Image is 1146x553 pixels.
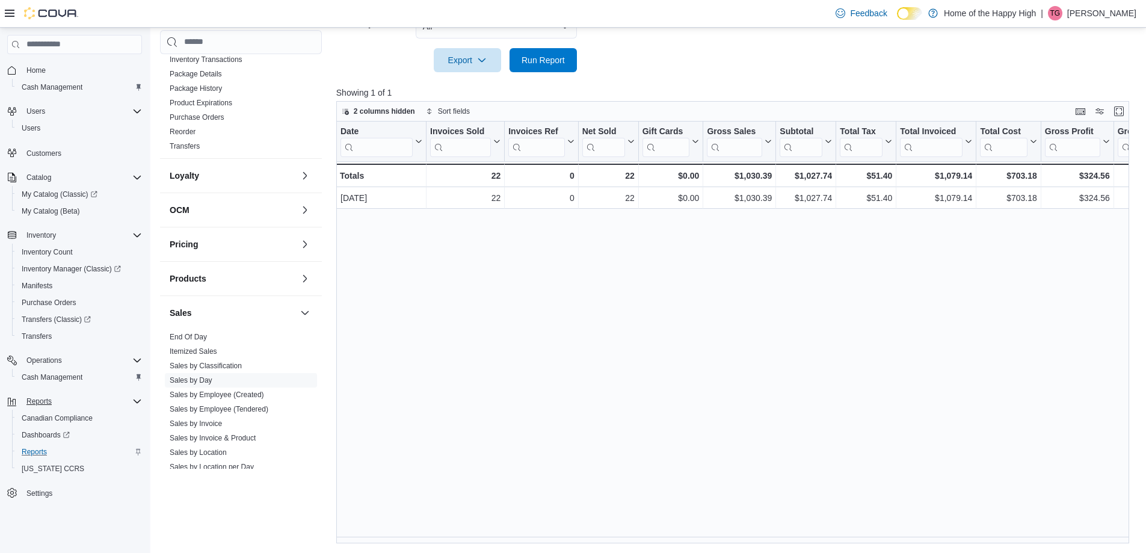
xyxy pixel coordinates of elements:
span: Cash Management [22,372,82,382]
button: Sales [298,306,312,320]
button: Users [22,104,50,119]
div: 0 [508,191,574,205]
span: Catalog [22,170,142,185]
div: 22 [582,191,635,205]
span: Dashboards [17,428,142,442]
span: Sales by Classification [170,361,242,371]
div: Invoices Ref [508,126,564,138]
div: $1,030.39 [707,191,772,205]
div: $324.56 [1045,168,1110,183]
button: Users [12,120,147,137]
button: Inventory [2,227,147,244]
span: Export [441,48,494,72]
span: Transfers [22,332,52,341]
a: End Of Day [170,333,207,341]
button: Total Tax [840,126,892,157]
a: Customers [22,146,66,161]
span: Settings [26,489,52,498]
span: 2 columns hidden [354,107,415,116]
a: Home [22,63,51,78]
div: $1,027.74 [780,168,832,183]
a: Sales by Location [170,448,227,457]
div: $703.18 [980,191,1037,205]
button: OCM [170,204,295,216]
span: Transfers (Classic) [17,312,142,327]
button: Transfers [12,328,147,345]
button: Products [170,273,295,285]
p: Home of the Happy High [944,6,1036,20]
a: Transfers (Classic) [17,312,96,327]
div: Gross Profit [1045,126,1100,157]
button: Products [298,271,312,286]
a: Sales by Classification [170,362,242,370]
span: Sales by Invoice & Product [170,433,256,443]
div: Gross Sales [707,126,762,157]
button: Catalog [22,170,56,185]
span: Sort fields [438,107,470,116]
button: 2 columns hidden [337,104,420,119]
span: Canadian Compliance [22,413,93,423]
span: Settings [22,486,142,501]
button: Subtotal [780,126,832,157]
a: Cash Management [17,80,87,94]
button: Invoices Ref [508,126,574,157]
span: Transfers (Classic) [22,315,91,324]
button: Net Sold [582,126,634,157]
div: 22 [430,168,501,183]
button: Inventory Count [12,244,147,261]
span: Reports [22,447,47,457]
button: Gross Sales [707,126,772,157]
span: Cash Management [17,370,142,385]
div: $1,079.14 [900,168,972,183]
span: Operations [22,353,142,368]
div: $0.00 [642,168,699,183]
div: Net Sold [582,126,624,157]
h3: Loyalty [170,170,199,182]
span: Manifests [17,279,142,293]
button: Sort fields [421,104,475,119]
a: Package Details [170,70,222,78]
button: Operations [22,353,67,368]
p: [PERSON_NAME] [1067,6,1136,20]
span: Package Details [170,69,222,79]
span: Inventory Manager (Classic) [22,264,121,274]
span: My Catalog (Classic) [22,190,97,199]
span: Inventory [26,230,56,240]
button: Manifests [12,277,147,294]
span: Catalog [26,173,51,182]
a: Itemized Sales [170,347,217,356]
span: Inventory Count [17,245,142,259]
div: 0 [508,168,574,183]
img: Cova [24,7,78,19]
div: Gross Sales [707,126,762,138]
button: Loyalty [298,168,312,183]
div: Gift Cards [642,126,689,138]
span: Reports [17,445,142,459]
div: Subtotal [780,126,822,138]
span: Cash Management [22,82,82,92]
div: 22 [582,168,634,183]
h3: OCM [170,204,189,216]
span: Feedback [850,7,887,19]
a: Dashboards [12,427,147,443]
span: Inventory [22,228,142,243]
div: Total Tax [840,126,883,138]
span: Home [22,63,142,78]
div: Total Cost [980,126,1027,157]
button: Users [2,103,147,120]
span: Purchase Orders [17,295,142,310]
a: Purchase Orders [17,295,81,310]
div: Total Cost [980,126,1027,138]
span: Manifests [22,281,52,291]
button: Cash Management [12,79,147,96]
button: Cash Management [12,369,147,386]
span: Package History [170,84,222,93]
span: Sales by Employee (Tendered) [170,404,268,414]
button: Purchase Orders [12,294,147,311]
button: Loyalty [170,170,295,182]
div: Invoices Ref [508,126,564,157]
span: Transfers [170,141,200,151]
span: Sales by Day [170,375,212,385]
div: 22 [430,191,501,205]
div: Gross Profit [1045,126,1100,138]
